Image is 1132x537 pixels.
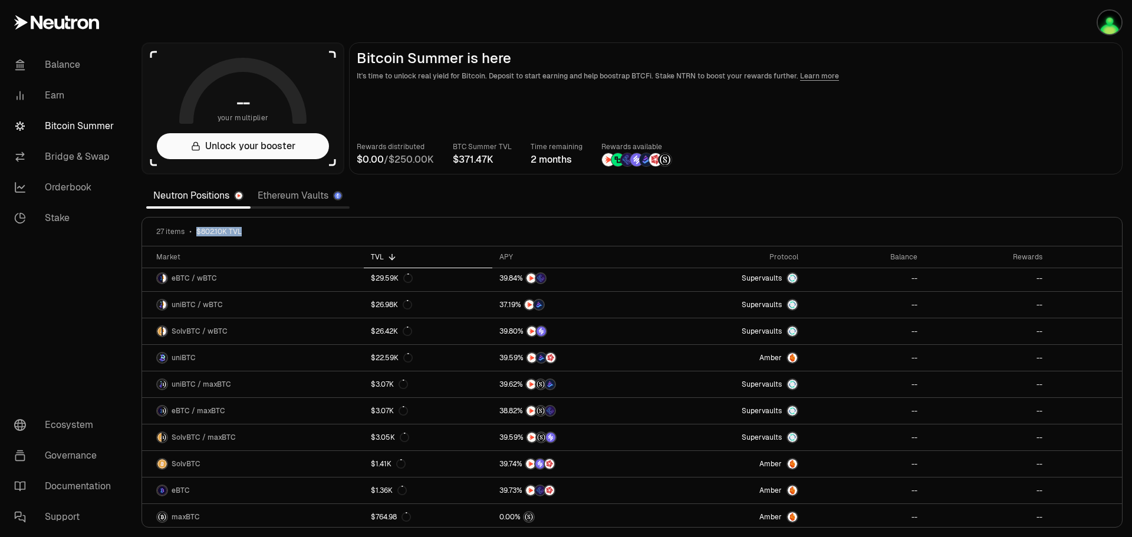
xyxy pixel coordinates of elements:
[499,299,642,311] button: NTRNBedrock Diamonds
[537,433,546,442] img: Structured Points
[5,172,127,203] a: Orderbook
[536,380,545,389] img: Structured Points
[364,451,492,477] a: $1.41K
[650,451,805,477] a: AmberAmber
[172,512,200,522] span: maxBTC
[788,380,797,389] img: Supervaults
[545,380,555,389] img: Bedrock Diamonds
[527,353,537,363] img: NTRN
[659,153,672,166] img: Structured Points
[499,511,642,523] button: Structured Points
[492,371,649,397] a: NTRNStructured PointsBedrock Diamonds
[650,318,805,344] a: SupervaultsSupervaults
[163,274,167,283] img: wBTC Logo
[657,252,798,262] div: Protocol
[371,327,412,336] div: $26.42K
[499,352,642,364] button: NTRNBedrock DiamondsMars Fragments
[157,133,329,159] button: Unlock your booster
[805,265,925,291] a: --
[499,458,642,470] button: NTRNSolv PointsMars Fragments
[742,300,782,309] span: Supervaults
[357,70,1115,82] p: It's time to unlock real yield for Bitcoin. Deposit to start earning and help boostrap BTCFi. Sta...
[526,486,535,495] img: NTRN
[924,265,1049,291] a: --
[5,471,127,502] a: Documentation
[492,265,649,291] a: NTRNEtherFi Points
[371,486,407,495] div: $1.36K
[156,227,185,236] span: 27 items
[157,406,162,416] img: eBTC Logo
[146,184,251,207] a: Neutron Positions
[535,459,545,469] img: Solv Points
[236,93,250,112] h1: --
[788,459,797,469] img: Amber
[163,327,167,336] img: wBTC Logo
[526,274,536,283] img: NTRN
[142,345,364,371] a: uniBTC LogouniBTC
[640,153,653,166] img: Bedrock Diamonds
[499,252,642,262] div: APY
[805,292,925,318] a: --
[364,292,492,318] a: $26.98K
[5,502,127,532] a: Support
[788,433,797,442] img: Supervaults
[805,371,925,397] a: --
[924,451,1049,477] a: --
[650,345,805,371] a: AmberAmber
[788,274,797,283] img: Supervaults
[157,512,167,522] img: maxBTC Logo
[364,265,492,291] a: $29.59K
[742,327,782,336] span: Supervaults
[531,153,583,167] div: 2 months
[537,327,546,336] img: Solv Points
[172,274,217,283] span: eBTC / wBTC
[650,398,805,424] a: SupervaultsSupervaults
[172,327,228,336] span: SolvBTC / wBTC
[371,252,485,262] div: TVL
[924,504,1049,530] a: --
[364,371,492,397] a: $3.07K
[805,424,925,450] a: --
[759,512,782,522] span: Amber
[364,345,492,371] a: $22.59K
[157,459,167,469] img: SolvBTC Logo
[364,424,492,450] a: $3.05K
[537,353,546,363] img: Bedrock Diamonds
[800,71,839,81] a: Learn more
[172,406,225,416] span: eBTC / maxBTC
[371,380,408,389] div: $3.07K
[650,265,805,291] a: SupervaultsSupervaults
[545,406,555,416] img: EtherFi Points
[492,292,649,318] a: NTRNBedrock Diamonds
[5,50,127,80] a: Balance
[742,406,782,416] span: Supervaults
[812,252,918,262] div: Balance
[788,327,797,336] img: Supervaults
[649,153,662,166] img: Mars Fragments
[196,227,242,236] span: $802.10K TVL
[531,141,583,153] p: Time remaining
[499,378,642,390] button: NTRNStructured PointsBedrock Diamonds
[364,318,492,344] a: $26.42K
[545,486,554,495] img: Mars Fragments
[364,477,492,503] a: $1.36K
[157,353,167,363] img: uniBTC Logo
[142,398,364,424] a: eBTC LogomaxBTC LogoeBTC / maxBTC
[499,431,642,443] button: NTRNStructured PointsSolv Points
[357,50,1115,67] h2: Bitcoin Summer is here
[172,433,236,442] span: SolvBTC / maxBTC
[601,141,672,153] p: Rewards available
[805,318,925,344] a: --
[157,433,162,442] img: SolvBTC Logo
[527,433,537,442] img: NTRN
[536,406,545,416] img: Structured Points
[172,380,231,389] span: uniBTC / maxBTC
[742,380,782,389] span: Supervaults
[172,459,200,469] span: SolvBTC
[5,440,127,471] a: Governance
[924,477,1049,503] a: --
[142,265,364,291] a: eBTC LogowBTC LogoeBTC / wBTC
[371,353,413,363] div: $22.59K
[251,184,350,207] a: Ethereum Vaults
[235,192,242,199] img: Neutron Logo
